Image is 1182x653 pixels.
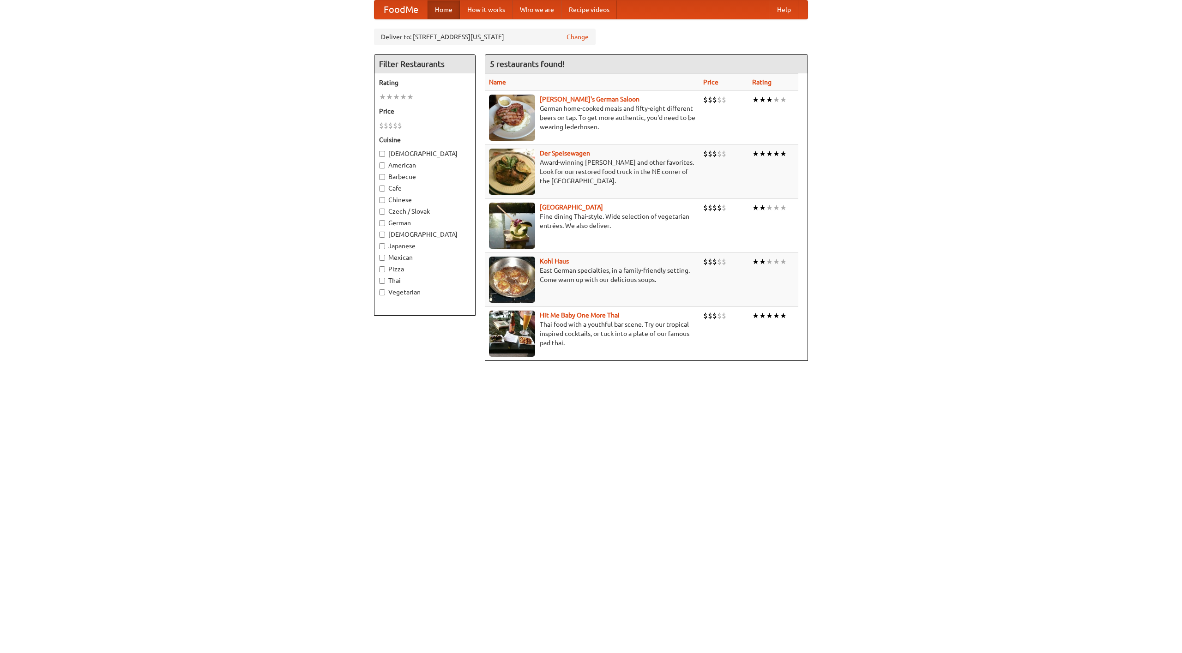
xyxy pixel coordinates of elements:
li: $ [722,203,726,213]
input: Chinese [379,197,385,203]
li: $ [708,257,712,267]
li: $ [712,257,717,267]
label: Barbecue [379,172,470,181]
input: American [379,162,385,168]
input: German [379,220,385,226]
a: Rating [752,78,772,86]
li: ★ [780,311,787,321]
p: Thai food with a youthful bar scene. Try our tropical inspired cocktails, or tuck into a plate of... [489,320,696,347]
li: ★ [759,311,766,321]
li: $ [712,311,717,321]
input: [DEMOGRAPHIC_DATA] [379,232,385,238]
img: kohlhaus.jpg [489,257,535,303]
h5: Price [379,107,470,116]
li: ★ [766,149,773,159]
li: ★ [407,92,414,102]
li: $ [398,120,402,131]
li: $ [703,257,708,267]
label: Chinese [379,195,470,204]
ng-pluralize: 5 restaurants found! [490,60,565,68]
li: ★ [773,149,780,159]
li: ★ [773,257,780,267]
label: Mexican [379,253,470,262]
li: ★ [766,203,773,213]
input: Vegetarian [379,289,385,295]
a: [GEOGRAPHIC_DATA] [540,204,603,211]
li: $ [703,311,708,321]
li: $ [712,203,717,213]
li: ★ [752,95,759,105]
li: ★ [752,203,759,213]
li: ★ [780,203,787,213]
a: Change [567,32,589,42]
li: ★ [379,92,386,102]
a: [PERSON_NAME]'s German Saloon [540,96,639,103]
p: Fine dining Thai-style. Wide selection of vegetarian entrées. We also deliver. [489,212,696,230]
div: Deliver to: [STREET_ADDRESS][US_STATE] [374,29,596,45]
li: ★ [766,95,773,105]
li: $ [388,120,393,131]
a: Help [770,0,798,19]
a: Hit Me Baby One More Thai [540,312,620,319]
a: Who we are [513,0,561,19]
li: ★ [752,311,759,321]
p: Award-winning [PERSON_NAME] and other favorites. Look for our restored food truck in the NE corne... [489,158,696,186]
li: ★ [400,92,407,102]
li: $ [393,120,398,131]
li: $ [708,95,712,105]
h5: Cuisine [379,135,470,144]
a: Der Speisewagen [540,150,590,157]
li: ★ [773,203,780,213]
input: Barbecue [379,174,385,180]
li: ★ [759,257,766,267]
p: German home-cooked meals and fifty-eight different beers on tap. To get more authentic, you'd nee... [489,104,696,132]
li: ★ [766,311,773,321]
input: Pizza [379,266,385,272]
input: Cafe [379,186,385,192]
a: Kohl Haus [540,258,569,265]
li: $ [717,149,722,159]
li: $ [384,120,388,131]
li: $ [717,95,722,105]
label: Pizza [379,264,470,274]
label: Thai [379,276,470,285]
li: $ [708,203,712,213]
a: Recipe videos [561,0,617,19]
li: $ [717,257,722,267]
input: Japanese [379,243,385,249]
li: $ [703,149,708,159]
li: ★ [759,203,766,213]
a: Home [428,0,460,19]
li: $ [703,203,708,213]
li: $ [712,149,717,159]
p: East German specialties, in a family-friendly setting. Come warm up with our delicious soups. [489,266,696,284]
li: ★ [752,257,759,267]
a: Price [703,78,718,86]
img: satay.jpg [489,203,535,249]
li: ★ [780,149,787,159]
input: Czech / Slovak [379,209,385,215]
label: [DEMOGRAPHIC_DATA] [379,230,470,239]
input: Mexican [379,255,385,261]
li: ★ [386,92,393,102]
li: ★ [759,95,766,105]
li: $ [708,149,712,159]
img: esthers.jpg [489,95,535,141]
li: $ [379,120,384,131]
a: FoodMe [374,0,428,19]
a: Name [489,78,506,86]
label: [DEMOGRAPHIC_DATA] [379,149,470,158]
li: $ [722,149,726,159]
li: $ [708,311,712,321]
img: speisewagen.jpg [489,149,535,195]
li: ★ [759,149,766,159]
li: $ [717,203,722,213]
input: Thai [379,278,385,284]
input: [DEMOGRAPHIC_DATA] [379,151,385,157]
label: American [379,161,470,170]
h5: Rating [379,78,470,87]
